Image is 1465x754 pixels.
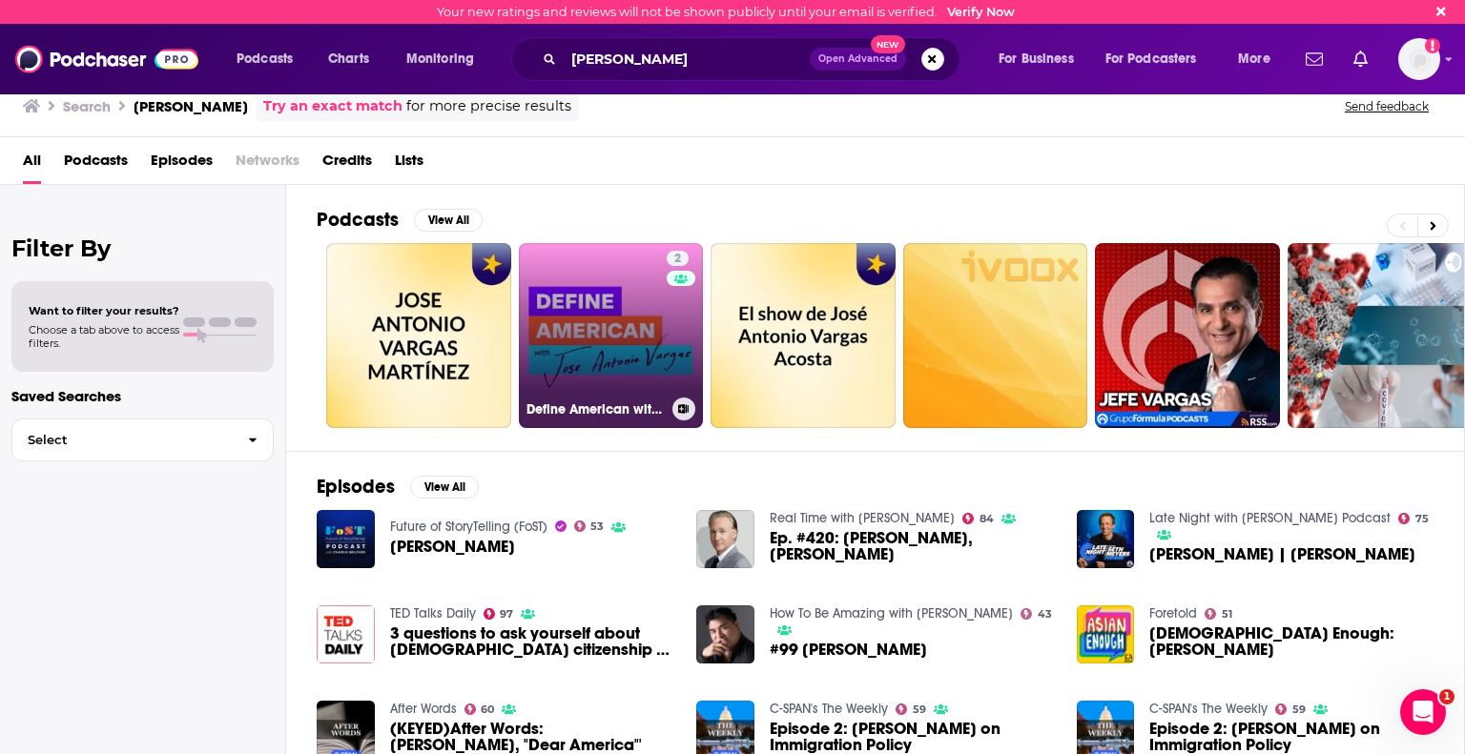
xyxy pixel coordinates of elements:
span: #99 [PERSON_NAME] [770,642,927,658]
span: 1 [1439,689,1455,704]
span: For Podcasters [1105,46,1197,72]
button: View All [414,209,483,232]
h3: Search [63,97,111,115]
a: Show notifications dropdown [1346,43,1375,75]
a: 75 [1398,513,1429,524]
a: 60 [464,703,495,715]
a: Episode 2: Jose Antonio Vargas on Immigration Policy [1149,721,1434,753]
a: After Words [390,701,457,717]
img: Jose Antonio Vargas [317,510,375,568]
a: EpisodesView All [317,475,479,499]
span: Logged in as londonmking [1398,38,1440,80]
span: For Business [999,46,1074,72]
span: Episode 2: [PERSON_NAME] on Immigration Policy [1149,721,1434,753]
span: 51 [1222,610,1232,619]
img: Jose Antonio Vargas | Tommy Orange [1077,510,1135,568]
a: How To Be Amazing with Michael Ian Black [770,605,1013,622]
h3: [PERSON_NAME] [134,97,248,115]
h2: Podcasts [317,208,399,232]
button: open menu [223,44,318,74]
a: Episode 2: Jose Antonio Vargas on Immigration Policy [770,721,1054,753]
a: C-SPAN's The Weekly [770,701,888,717]
span: Select [12,434,233,446]
svg: Email not verified [1425,38,1440,53]
button: Show profile menu [1398,38,1440,80]
a: Ep. #420: Roger Stone, Jose Antonio Vargas [696,510,754,568]
a: #99 Jose Antonio Vargas [696,605,754,663]
span: (KEYED)After Words: [PERSON_NAME], "Dear America"' [390,721,674,753]
a: Credits [322,145,372,184]
div: Your new ratings and reviews will not be shown publicly until your email is verified. [437,5,1015,19]
span: Charts [328,46,369,72]
a: Episodes [151,145,213,184]
a: Real Time with Bill Maher [770,510,955,526]
input: Search podcasts, credits, & more... [564,44,810,74]
img: User Profile [1398,38,1440,80]
a: 2Define American with [PERSON_NAME] [519,243,704,428]
span: 75 [1415,515,1429,523]
span: 43 [1038,610,1052,619]
a: Podcasts [64,145,128,184]
button: Select [11,418,274,461]
span: Episode 2: [PERSON_NAME] on Immigration Policy [770,721,1054,753]
span: Want to filter your results? [29,304,179,317]
img: Asian Enough: Jose Antonio Vargas [1077,605,1135,663]
span: [DEMOGRAPHIC_DATA] Enough: [PERSON_NAME] [1149,625,1434,658]
a: 97 [484,608,514,620]
a: 59 [1275,703,1306,715]
div: Search podcasts, credits, & more... [529,37,979,81]
span: Ep. #420: [PERSON_NAME], [PERSON_NAME] [770,530,1054,562]
img: Podchaser - Follow, Share and Rate Podcasts [15,41,198,77]
a: Try an exact match [263,95,402,117]
a: All [23,145,41,184]
a: 3 questions to ask yourself about US citizenship | Jose Antonio Vargas [317,605,375,663]
span: Podcasts [237,46,293,72]
span: 2 [674,250,681,269]
a: Jose Antonio Vargas | Tommy Orange [1149,546,1415,562]
a: 59 [896,703,926,715]
span: Choose a tab above to access filters. [29,323,179,350]
button: open menu [985,44,1098,74]
a: Foretold [1149,605,1197,622]
a: 51 [1205,608,1232,620]
span: for more precise results [406,95,571,117]
span: 59 [1292,705,1306,714]
span: 59 [913,705,926,714]
a: Future of StoryTelling (FoST) [390,519,547,535]
a: Show notifications dropdown [1298,43,1331,75]
a: Jose Antonio Vargas [390,539,515,555]
a: 53 [574,520,605,532]
span: New [871,35,905,53]
a: 43 [1021,608,1052,620]
span: 3 questions to ask yourself about [DEMOGRAPHIC_DATA] citizenship | [PERSON_NAME] [390,625,674,658]
span: 97 [500,610,513,619]
a: C-SPAN's The Weekly [1149,701,1268,717]
button: View All [410,476,479,499]
button: open menu [1225,44,1294,74]
a: PodcastsView All [317,208,483,232]
span: More [1238,46,1270,72]
span: 53 [590,522,604,531]
span: [PERSON_NAME] [390,539,515,555]
span: Monitoring [406,46,474,72]
span: Networks [236,145,299,184]
span: [PERSON_NAME] | [PERSON_NAME] [1149,546,1415,562]
h2: Filter By [11,234,274,262]
a: Asian Enough: Jose Antonio Vargas [1149,625,1434,658]
a: (KEYED)After Words: Jose Antonio Vargas, "Dear America"' [390,721,674,753]
button: open menu [1093,44,1225,74]
a: Ep. #420: Roger Stone, Jose Antonio Vargas [770,530,1054,562]
a: Charts [316,44,381,74]
span: Open Advanced [818,54,898,64]
span: 60 [481,705,494,714]
iframe: Intercom live chat [1400,689,1446,735]
button: Send feedback [1339,98,1434,114]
